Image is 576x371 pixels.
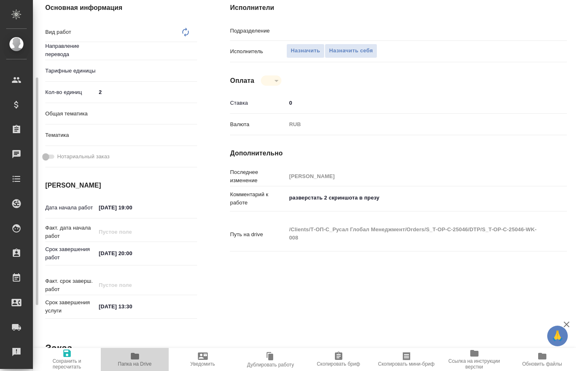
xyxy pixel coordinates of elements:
input: ✎ Введи что-нибудь [96,202,168,214]
input: Пустое поле [286,171,539,183]
button: Уведомить [169,348,237,371]
p: Ставка [230,99,286,107]
button: Назначить себя [325,44,377,58]
button: Обновить файлы [508,348,576,371]
textarea: разверстать 2 скриншота в презу [286,191,539,205]
div: ​ [96,64,197,78]
input: ✎ Введи что-нибудь [96,301,168,312]
span: Дублировать работу [247,362,294,368]
div: ​ [96,128,197,142]
h4: [PERSON_NAME] [45,181,197,190]
h2: Заказ [45,342,72,355]
p: Последнее изменение [230,168,286,185]
p: Факт. дата начала работ [45,224,96,240]
p: Направление перевода [45,42,96,59]
p: Срок завершения услуги [45,298,96,315]
span: Уведомить [190,361,215,367]
span: Папка на Drive [118,361,152,367]
span: Скопировать мини-бриф [378,361,434,367]
p: Комментарий к работе [230,190,286,207]
button: Ссылка на инструкции верстки [440,348,508,371]
p: Валюта [230,120,286,129]
span: Скопировать бриф [317,361,360,367]
div: ​ [261,75,281,86]
button: Скопировать мини-бриф [372,348,440,371]
p: Вид работ [45,28,96,36]
h4: Исполнители [230,3,567,13]
span: Назначить [291,46,320,56]
input: ✎ Введи что-нибудь [96,247,168,259]
textarea: /Clients/Т-ОП-С_Русал Глобал Менеджмент/Orders/S_T-OP-C-25046/DTP/S_T-OP-C-25046-WK-008 [286,223,539,245]
button: Скопировать бриф [304,348,372,371]
button: Open [534,29,536,31]
p: Факт. срок заверш. работ [45,277,96,294]
h4: Оплата [230,76,254,86]
h4: Основная информация [45,3,197,13]
span: Нотариальный заказ [57,153,109,161]
div: RUB [286,117,539,131]
span: Обновить файлы [522,361,562,367]
p: Общая тематика [45,110,96,118]
h4: Дополнительно [230,148,567,158]
input: Пустое поле [96,279,168,291]
button: Open [193,49,194,50]
input: ✎ Введи что-нибудь [286,97,539,109]
p: Путь на drive [230,230,286,239]
input: Пустое поле [96,226,168,238]
div: ​ [96,107,197,121]
span: Ссылка на инструкции верстки [445,358,503,370]
button: Дублировать работу [237,348,304,371]
p: Кол-во единиц [45,88,96,96]
p: Тематика [45,131,96,139]
button: Назначить [286,44,325,58]
span: Назначить себя [329,46,373,56]
button: Папка на Drive [101,348,169,371]
span: Сохранить и пересчитать [38,358,96,370]
p: Подразделение [230,27,286,35]
p: Срок завершения работ [45,245,96,262]
p: Исполнитель [230,47,286,56]
span: 🙏 [550,327,564,345]
button: Сохранить и пересчитать [33,348,101,371]
p: Дата начала работ [45,204,96,212]
p: Тарифные единицы [45,67,96,75]
input: ✎ Введи что-нибудь [96,86,197,98]
button: 🙏 [547,326,568,346]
